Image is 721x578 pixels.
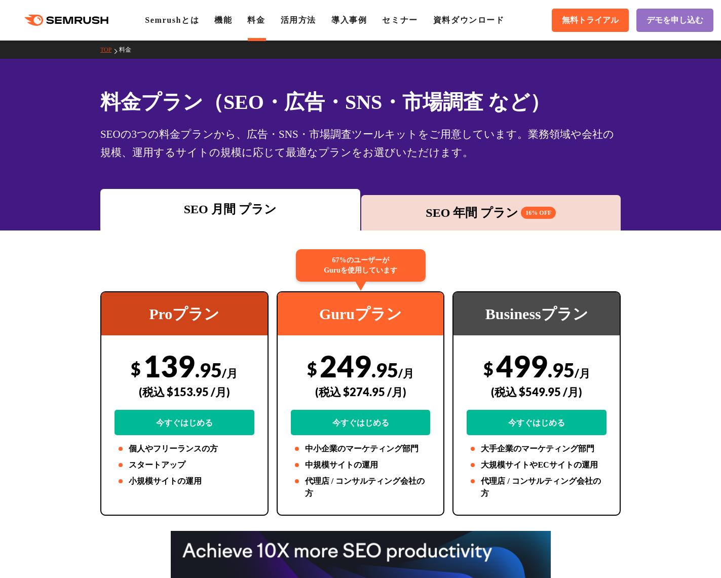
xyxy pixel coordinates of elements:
a: 今すぐはじめる [467,410,606,435]
li: 大規模サイトやECサイトの運用 [467,459,606,471]
span: .95 [371,358,398,381]
div: 67%のユーザーが Guruを使用しています [296,249,426,282]
a: TOP [100,46,119,53]
div: (税込 $549.95 /月) [467,374,606,410]
li: 中小企業のマーケティング部門 [291,443,431,455]
span: .95 [548,358,575,381]
a: セミナー [382,16,418,24]
div: (税込 $274.95 /月) [291,374,431,410]
div: Guruプラン [278,292,444,335]
span: 16% OFF [521,207,556,219]
div: 249 [291,348,431,435]
a: デモを申し込む [636,9,713,32]
div: SEOの3つの料金プランから、広告・SNS・市場調査ツールキットをご用意しています。業務領域や会社の規模、運用するサイトの規模に応じて最適なプランをお選びいただけます。 [100,125,621,162]
a: 活用方法 [281,16,316,24]
li: 中規模サイトの運用 [291,459,431,471]
span: /月 [575,366,590,380]
li: 小規模サイトの運用 [115,475,254,487]
a: 導入事例 [331,16,367,24]
div: SEO 年間 プラン [366,204,616,222]
span: $ [307,358,317,379]
a: 無料トライアル [552,9,629,32]
span: $ [483,358,494,379]
a: 料金 [119,46,139,53]
span: 無料トライアル [562,15,619,26]
div: 499 [467,348,606,435]
a: 資料ダウンロード [433,16,505,24]
li: 代理店 / コンサルティング会社の方 [467,475,606,499]
div: SEO 月間 プラン [105,200,355,218]
span: /月 [222,366,238,380]
a: Semrushとは [145,16,199,24]
span: $ [131,358,141,379]
a: 今すぐはじめる [115,410,254,435]
a: 機能 [214,16,232,24]
span: .95 [195,358,222,381]
div: 139 [115,348,254,435]
span: /月 [398,366,414,380]
span: デモを申し込む [647,15,703,26]
li: 個人やフリーランスの方 [115,443,254,455]
a: 料金 [247,16,265,24]
li: 代理店 / コンサルティング会社の方 [291,475,431,499]
li: スタートアップ [115,459,254,471]
div: Businessプラン [453,292,620,335]
h1: 料金プラン（SEO・広告・SNS・市場調査 など） [100,87,621,117]
div: (税込 $153.95 /月) [115,374,254,410]
div: Proプラン [101,292,268,335]
li: 大手企業のマーケティング部門 [467,443,606,455]
a: 今すぐはじめる [291,410,431,435]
